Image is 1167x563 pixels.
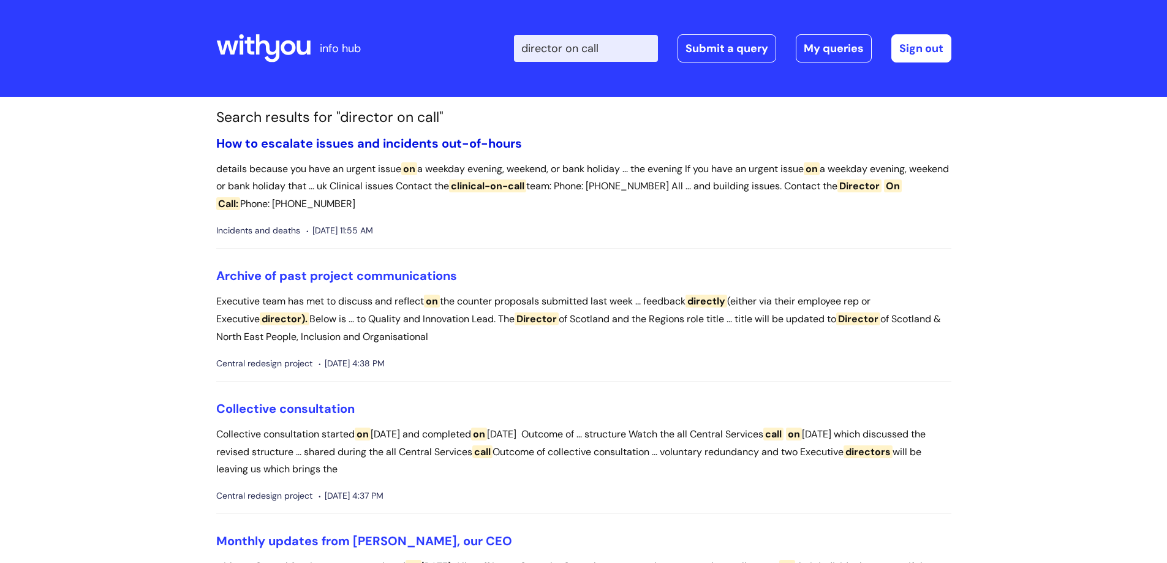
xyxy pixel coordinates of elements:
span: Central redesign project [216,488,312,504]
p: details because you have an urgent issue a weekday evening, weekend, or bank holiday ... the even... [216,161,951,213]
p: Collective consultation started [DATE] and completed [DATE] Outcome of ... structure Watch the al... [216,426,951,478]
span: On [884,179,902,192]
input: Search [514,35,658,62]
span: Central redesign project [216,356,312,371]
span: [DATE] 4:37 PM [319,488,383,504]
span: Call: [216,197,240,210]
span: on [471,428,487,440]
span: Director [836,312,880,325]
span: directors [844,445,893,458]
span: on [401,162,417,175]
span: call [763,428,784,440]
span: on [786,428,802,440]
a: How to escalate issues and incidents out-of-hours [216,135,522,151]
p: Executive team has met to discuss and reflect the counter proposals submitted last week ... feedb... [216,293,951,346]
span: clinical-on-call [449,179,526,192]
a: Monthly updates from [PERSON_NAME], our CEO [216,533,512,549]
span: call [472,445,493,458]
span: on [355,428,371,440]
span: Incidents and deaths [216,223,300,238]
span: on [424,295,440,308]
a: Submit a query [678,34,776,62]
span: Director [515,312,559,325]
span: Director [837,179,882,192]
a: Collective consultation [216,401,355,417]
a: My queries [796,34,872,62]
span: [DATE] 11:55 AM [306,223,373,238]
div: | - [514,34,951,62]
span: directly [685,295,727,308]
span: [DATE] 4:38 PM [319,356,385,371]
h1: Search results for "director on call" [216,109,951,126]
p: info hub [320,39,361,58]
span: director). [260,312,309,325]
a: Sign out [891,34,951,62]
span: on [804,162,820,175]
a: Archive of past project communications [216,268,457,284]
